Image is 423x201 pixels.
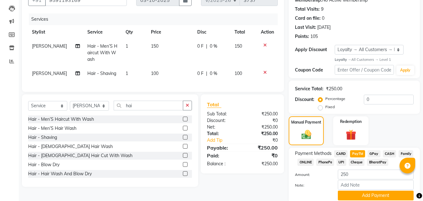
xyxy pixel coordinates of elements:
[242,117,282,124] div: ₹0
[383,150,396,157] span: CASH
[28,171,92,177] div: Hair - Hair Wash And Blow Dry
[207,101,221,108] span: Total
[249,137,283,144] div: ₹0
[290,172,333,177] label: Amount:
[197,70,204,77] span: 0 F
[343,128,359,141] img: _gift.svg
[242,111,282,117] div: ₹250.00
[298,129,314,140] img: _cash.svg
[202,161,242,167] div: Balance :
[326,86,342,92] div: ₹250.00
[334,150,348,157] span: CARD
[29,13,282,25] div: Services
[316,159,334,166] span: PhonePe
[231,25,257,39] th: Total
[202,117,242,124] div: Discount:
[335,65,394,75] input: Enter Offer / Coupon Code
[297,159,314,166] span: ONLINE
[235,43,242,49] span: 150
[202,130,242,137] div: Total:
[290,182,333,188] label: Note:
[151,71,158,76] span: 100
[325,96,345,102] label: Percentage
[350,150,365,157] span: PayTM
[122,25,147,39] th: Qty
[295,24,316,31] div: Last Visit:
[197,43,204,50] span: 0 F
[87,43,117,62] span: Hair - Men’S Haircut With Wash
[399,150,413,157] span: Family
[193,25,231,39] th: Disc
[295,6,320,13] div: Total Visits:
[321,6,323,13] div: 9
[32,43,67,49] span: [PERSON_NAME]
[114,101,183,110] input: Search or Scan
[337,159,346,166] span: UPI
[338,191,414,200] button: Add Payment
[322,15,324,22] div: 0
[202,111,242,117] div: Sub Total:
[28,152,132,159] div: Hair - [DEMOGRAPHIC_DATA] Hair Cut With Wash
[257,25,278,39] th: Action
[28,161,59,168] div: Hair - Blow Dry
[210,43,217,50] span: 0 %
[368,150,380,157] span: GPay
[295,46,334,53] div: Apply Discount
[325,104,335,110] label: Fixed
[202,124,242,130] div: Net:
[87,71,116,76] span: Hair - Shaving
[151,43,158,49] span: 150
[242,161,282,167] div: ₹250.00
[28,134,57,141] div: Hair - Shaving
[147,25,193,39] th: Price
[340,119,362,124] label: Redemption
[335,57,414,62] div: All Customers → Level 1
[349,159,365,166] span: Cheque
[242,152,282,159] div: ₹0
[206,43,207,50] span: |
[28,25,84,39] th: Stylist
[242,130,282,137] div: ₹250.00
[32,71,67,76] span: [PERSON_NAME]
[367,159,388,166] span: BharatPay
[295,33,309,40] div: Points:
[206,70,207,77] span: |
[202,144,242,151] div: Payable:
[295,86,323,92] div: Service Total:
[396,66,414,75] button: Apply
[338,170,414,179] input: Amount
[202,152,242,159] div: Paid:
[338,180,414,190] input: Add Note
[295,150,332,157] span: Payment Methods
[210,70,217,77] span: 0 %
[242,144,282,151] div: ₹250.00
[317,24,331,31] div: [DATE]
[28,116,94,123] div: Hair - Men’S Haircut With Wash
[295,96,314,103] div: Discount:
[291,119,321,125] label: Manual Payment
[235,71,242,76] span: 100
[84,25,122,39] th: Service
[242,124,282,130] div: ₹250.00
[335,57,351,62] strong: Loyalty →
[28,125,76,132] div: Hair - Men’S Hair Wash
[126,71,128,76] span: 1
[28,143,113,150] div: Hair - [DEMOGRAPHIC_DATA] Hair Wash
[295,15,321,22] div: Card on file:
[126,43,128,49] span: 1
[202,137,249,144] a: Add Tip
[310,33,318,40] div: 105
[295,67,334,73] div: Coupon Code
